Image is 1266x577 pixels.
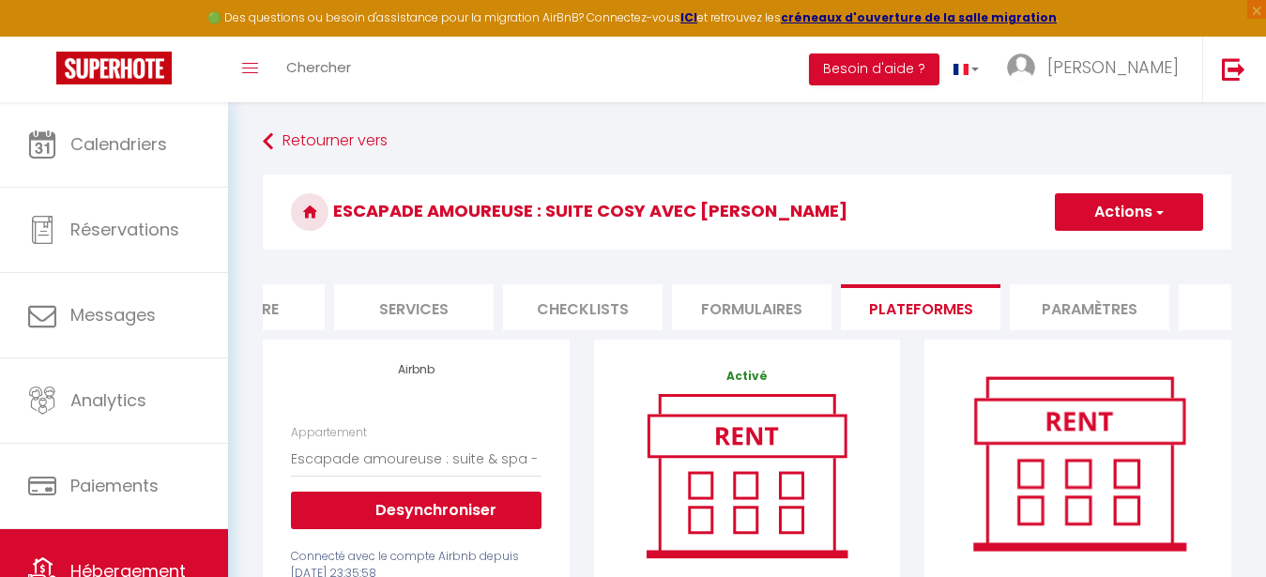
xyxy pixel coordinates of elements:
[70,303,156,326] span: Messages
[70,474,159,497] span: Paiements
[503,284,663,330] li: Checklists
[809,53,939,85] button: Besoin d'aide ?
[627,386,866,566] img: rent.png
[1047,55,1179,79] span: [PERSON_NAME]
[56,52,172,84] img: Super Booking
[70,132,167,156] span: Calendriers
[291,424,367,442] label: Appartement
[781,9,1057,25] a: créneaux d'ouverture de la salle migration
[263,125,1231,159] a: Retourner vers
[263,175,1231,250] h3: Escapade amoureuse : suite cosy avec [PERSON_NAME]
[334,284,494,330] li: Services
[1007,53,1035,82] img: ...
[680,9,697,25] a: ICI
[1010,284,1169,330] li: Paramètres
[286,57,351,77] span: Chercher
[291,363,541,376] h4: Airbnb
[291,492,541,529] button: Desynchroniser
[841,284,1000,330] li: Plateformes
[993,37,1202,102] a: ... [PERSON_NAME]
[70,388,146,412] span: Analytics
[272,37,365,102] a: Chercher
[672,284,831,330] li: Formulaires
[70,218,179,241] span: Réservations
[953,368,1206,558] img: rent.png
[1055,193,1203,231] button: Actions
[1222,57,1245,81] img: logout
[622,368,872,386] p: Activé
[15,8,71,64] button: Ouvrir le widget de chat LiveChat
